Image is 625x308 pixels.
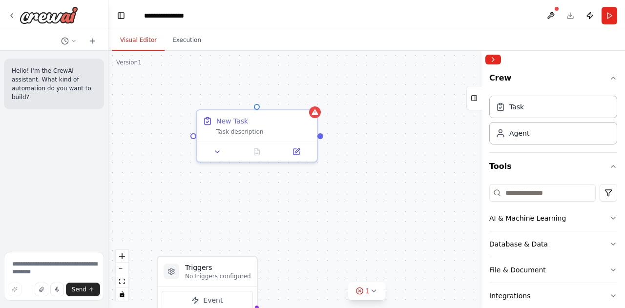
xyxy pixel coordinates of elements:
[50,283,64,296] button: Click to speak your automation idea
[35,283,48,296] button: Upload files
[116,59,142,66] div: Version 1
[489,291,530,301] div: Integrations
[509,128,529,138] div: Agent
[489,239,548,249] div: Database & Data
[112,30,165,51] button: Visual Editor
[478,51,485,308] button: Toggle Sidebar
[57,35,81,47] button: Switch to previous chat
[489,231,617,257] button: Database & Data
[489,205,617,231] button: AI & Machine Learning
[84,35,100,47] button: Start a new chat
[185,272,251,280] p: No triggers configured
[196,109,318,163] div: New TaskTask description
[489,257,617,283] button: File & Document
[66,283,100,296] button: Send
[509,102,524,112] div: Task
[366,286,370,296] span: 1
[236,146,278,158] button: No output available
[489,213,566,223] div: AI & Machine Learning
[348,282,386,300] button: 1
[185,263,251,272] h3: Triggers
[216,116,248,126] div: New Task
[12,66,96,102] p: Hello! I'm the CrewAI assistant. What kind of automation do you want to build?
[116,250,128,263] button: zoom in
[116,275,128,288] button: fit view
[165,30,209,51] button: Execution
[216,128,311,136] div: Task description
[72,286,86,293] span: Send
[489,265,546,275] div: File & Document
[114,9,128,22] button: Hide left sidebar
[485,55,501,64] button: Collapse right sidebar
[489,92,617,152] div: Crew
[489,68,617,92] button: Crew
[279,146,313,158] button: Open in side panel
[116,263,128,275] button: zoom out
[116,250,128,301] div: React Flow controls
[20,6,78,24] img: Logo
[203,295,223,305] span: Event
[116,288,128,301] button: toggle interactivity
[8,283,21,296] button: Improve this prompt
[144,11,193,21] nav: breadcrumb
[489,153,617,180] button: Tools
